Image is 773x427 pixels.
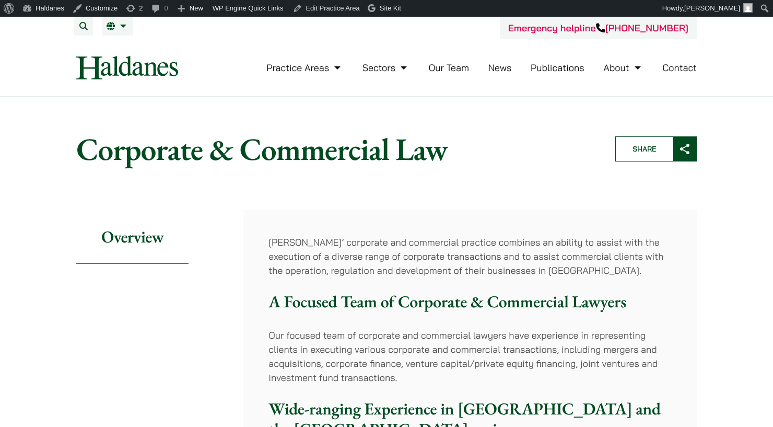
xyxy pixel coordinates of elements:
[662,62,697,74] a: Contact
[429,62,469,74] a: Our Team
[268,292,672,311] h3: A Focused Team of Corporate & Commercial Lawyers
[266,62,343,74] a: Practice Areas
[268,235,672,278] p: [PERSON_NAME]’ corporate and commercial practice combines an ability to assist with the execution...
[603,62,643,74] a: About
[76,130,598,168] h1: Corporate & Commercial Law
[615,136,697,161] button: Share
[380,4,401,12] span: Site Kit
[616,137,673,161] span: Share
[76,56,178,79] img: Logo of Haldanes
[268,328,672,385] p: Our focused team of corporate and commercial lawyers have experience in representing clients in e...
[362,62,409,74] a: Sectors
[74,17,93,36] button: Search
[488,62,512,74] a: News
[531,62,584,74] a: Publications
[508,22,688,34] a: Emergency helpline[PHONE_NUMBER]
[684,4,740,12] span: [PERSON_NAME]
[107,22,129,30] a: EN
[76,210,189,264] h2: Overview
